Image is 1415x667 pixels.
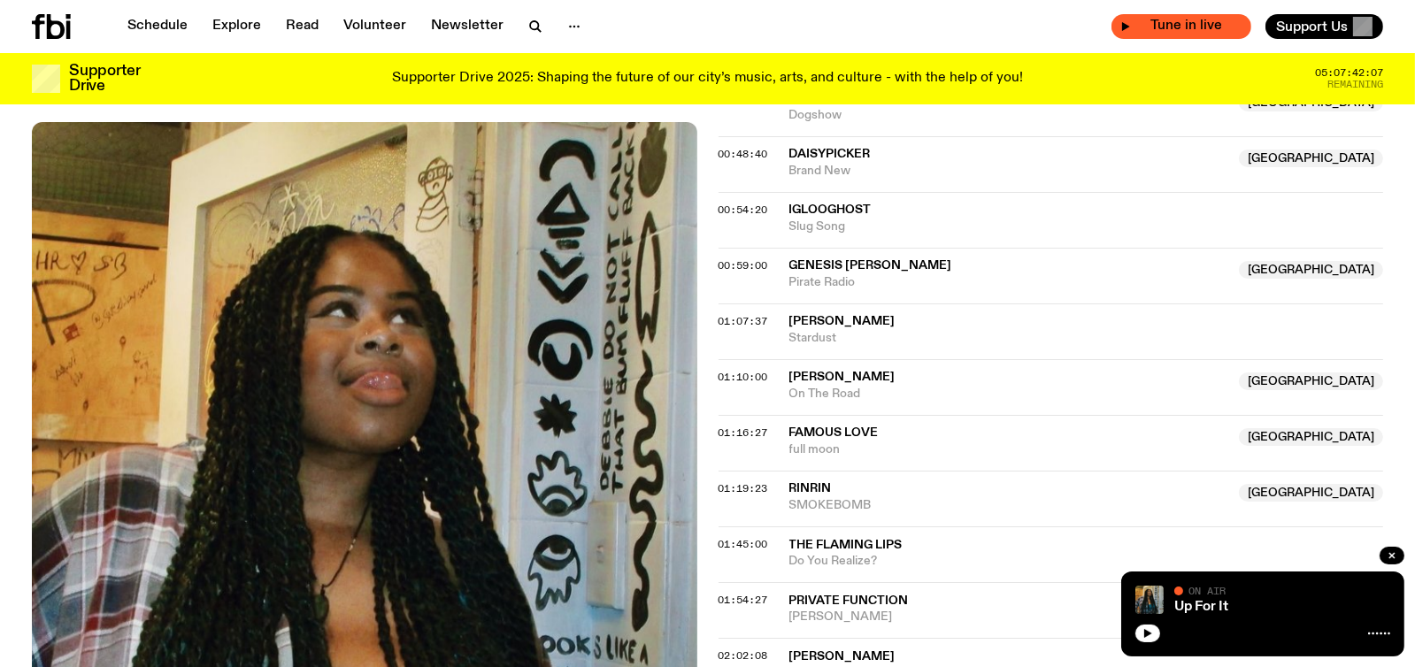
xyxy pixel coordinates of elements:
button: 02:02:08 [719,651,768,661]
a: Volunteer [333,14,417,39]
span: 05:07:42:07 [1315,68,1383,78]
span: famous love [789,426,879,439]
span: Genesis [PERSON_NAME] [789,259,952,272]
button: 01:10:00 [719,372,768,382]
span: [PERSON_NAME] [789,609,1229,625]
button: 01:19:23 [719,484,768,494]
button: 00:48:40 [719,149,768,159]
span: Dogshow [789,107,1229,124]
span: 01:54:27 [719,593,768,607]
button: 01:07:37 [719,317,768,326]
p: Supporter Drive 2025: Shaping the future of our city’s music, arts, and culture - with the help o... [392,71,1023,87]
span: 01:10:00 [719,370,768,384]
button: Support Us [1265,14,1383,39]
span: [GEOGRAPHIC_DATA] [1239,428,1383,446]
span: [GEOGRAPHIC_DATA] [1239,149,1383,167]
span: 01:07:37 [719,314,768,328]
span: Do You Realize? [789,553,1384,570]
button: 00:54:20 [719,205,768,215]
h3: Supporter Drive [69,64,140,94]
span: 01:16:27 [719,425,768,440]
span: Support Us [1276,19,1348,34]
a: Schedule [117,14,198,39]
span: 01:45:00 [719,537,768,551]
span: The Flaming Lips [789,539,903,551]
span: [GEOGRAPHIC_DATA] [1239,261,1383,279]
span: Tune in live [1131,19,1242,33]
button: 01:45:00 [719,540,768,549]
span: SMOKEBOMB [789,497,1229,514]
button: 01:54:27 [719,595,768,605]
a: Read [275,14,329,39]
span: 00:59:00 [719,258,768,272]
span: [PERSON_NAME] [789,650,896,663]
span: Brand New [789,163,1229,180]
a: Newsletter [420,14,514,39]
button: 00:59:00 [719,261,768,271]
span: 01:19:23 [719,481,768,495]
span: [GEOGRAPHIC_DATA] [1239,484,1383,502]
span: 00:48:40 [719,147,768,161]
span: Stardust [789,330,1384,347]
span: Private Function [789,594,909,607]
span: 00:54:20 [719,203,768,217]
span: Remaining [1327,80,1383,89]
button: 01:16:27 [719,428,768,438]
span: 02:02:08 [719,648,768,663]
span: Pirate Radio [789,274,1229,291]
span: On Air [1188,585,1226,596]
span: [PERSON_NAME] [789,371,896,383]
span: [PERSON_NAME] [789,315,896,327]
span: full moon [789,441,1229,458]
span: Iglooghost [789,203,872,216]
button: On AirUp For ItTune in live [1111,14,1251,39]
span: On The Road [789,386,1229,402]
span: Slug Song [789,218,1384,235]
span: RinRin [789,482,832,494]
span: [GEOGRAPHIC_DATA] [1239,372,1383,390]
img: Ify - a Brown Skin girl with black braided twists, looking up to the side with her tongue stickin... [1135,586,1164,614]
a: Explore [202,14,272,39]
span: Daisypicker [789,148,871,160]
a: Up For It [1174,600,1228,614]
